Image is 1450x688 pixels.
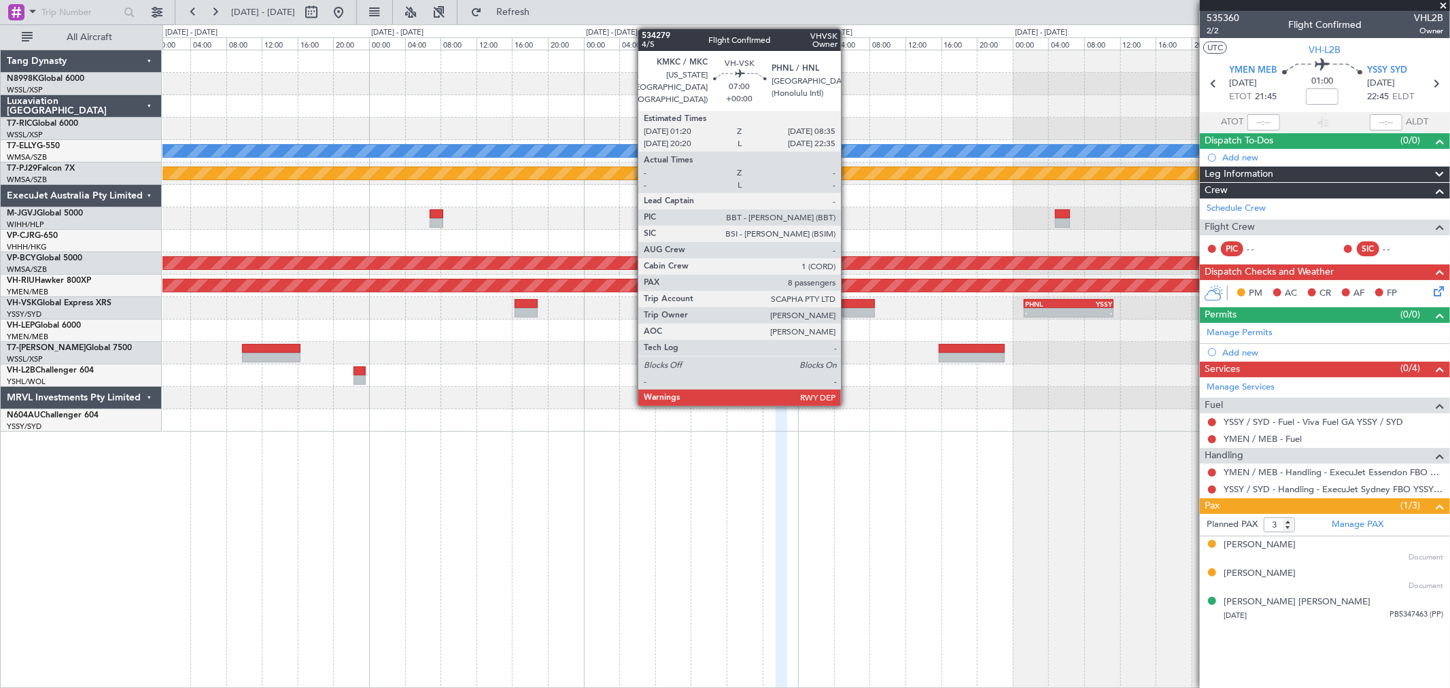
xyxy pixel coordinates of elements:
[7,209,83,218] a: M-JGVJGlobal 5000
[155,37,191,50] div: 00:00
[226,37,262,50] div: 08:00
[7,175,47,185] a: WMSA/SZB
[190,37,226,50] div: 04:00
[1207,326,1273,340] a: Manage Permits
[1205,362,1240,377] span: Services
[1207,25,1239,37] span: 2/2
[35,33,143,42] span: All Aircraft
[1224,433,1302,445] a: YMEN / MEB - Fuel
[691,37,727,50] div: 12:00
[1353,287,1364,300] span: AF
[1205,448,1243,464] span: Handling
[1401,307,1421,322] span: (0/0)
[798,37,834,50] div: 00:00
[7,264,47,275] a: WMSA/SZB
[1205,220,1255,235] span: Flight Crew
[7,254,82,262] a: VP-BCYGlobal 5000
[586,27,638,39] div: [DATE] - [DATE]
[7,142,60,150] a: T7-ELLYG-550
[1207,518,1258,532] label: Planned PAX
[1205,264,1334,280] span: Dispatch Checks and Weather
[1222,347,1443,358] div: Add new
[7,254,36,262] span: VP-BCY
[7,75,38,83] span: N8998K
[834,37,870,50] div: 04:00
[1392,90,1414,104] span: ELDT
[15,27,148,48] button: All Aircraft
[1224,596,1370,609] div: [PERSON_NAME] [PERSON_NAME]
[869,37,905,50] div: 08:00
[441,37,477,50] div: 08:00
[7,422,41,432] a: YSSY/SYD
[7,322,35,330] span: VH-LEP
[1224,538,1296,552] div: [PERSON_NAME]
[7,299,37,307] span: VH-VSK
[1230,90,1252,104] span: ETOT
[7,344,132,352] a: T7-[PERSON_NAME]Global 7500
[512,37,548,50] div: 16:00
[1224,466,1443,478] a: YMEN / MEB - Handling - ExecuJet Essendon FBO YMEN / MEB
[371,27,424,39] div: [DATE] - [DATE]
[7,366,94,375] a: VH-L2BChallenger 604
[1409,581,1443,592] span: Document
[548,37,584,50] div: 20:00
[1387,287,1397,300] span: FP
[7,322,81,330] a: VH-LEPGlobal 6000
[7,220,44,230] a: WIHH/HLP
[7,242,47,252] a: VHHH/HKG
[7,142,37,150] span: T7-ELLY
[165,27,218,39] div: [DATE] - [DATE]
[7,344,86,352] span: T7-[PERSON_NAME]
[905,37,942,50] div: 12:00
[1025,309,1069,317] div: -
[942,37,978,50] div: 16:00
[405,37,441,50] div: 04:00
[1247,114,1280,131] input: --:--
[1319,287,1331,300] span: CR
[1205,167,1273,182] span: Leg Information
[7,165,37,173] span: T7-PJ29
[41,2,120,22] input: Trip Number
[584,37,620,50] div: 00:00
[1383,243,1413,255] div: - -
[1207,202,1266,216] a: Schedule Crew
[1156,37,1192,50] div: 16:00
[298,37,334,50] div: 16:00
[1414,11,1443,25] span: VHL2B
[977,37,1013,50] div: 20:00
[7,120,32,128] span: T7-RIC
[1249,287,1262,300] span: PM
[1409,552,1443,564] span: Document
[262,37,298,50] div: 12:00
[7,277,35,285] span: VH-RIU
[464,1,546,23] button: Refresh
[7,130,43,140] a: WSSL/XSP
[1224,610,1247,621] span: [DATE]
[1025,300,1069,308] div: PHNL
[1389,609,1443,621] span: PB5347463 (PP)
[7,209,37,218] span: M-JGVJ
[1207,11,1239,25] span: 535360
[7,354,43,364] a: WSSL/XSP
[1222,152,1443,163] div: Add new
[1357,241,1379,256] div: SIC
[1309,43,1341,57] span: VH-L2B
[1205,498,1220,514] span: Pax
[7,287,48,297] a: YMEN/MEB
[1414,25,1443,37] span: Owner
[1247,243,1277,255] div: - -
[1367,90,1389,104] span: 22:45
[1205,307,1237,323] span: Permits
[7,332,48,342] a: YMEN/MEB
[7,232,35,240] span: VP-CJR
[1288,18,1362,33] div: Flight Confirmed
[727,37,763,50] div: 16:00
[1203,41,1227,54] button: UTC
[800,27,852,39] div: [DATE] - [DATE]
[1332,518,1383,532] a: Manage PAX
[1048,37,1084,50] div: 04:00
[1224,483,1443,495] a: YSSY / SYD - Handling - ExecuJet Sydney FBO YSSY / SYD
[763,37,799,50] div: 20:00
[1205,183,1228,199] span: Crew
[7,120,78,128] a: T7-RICGlobal 6000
